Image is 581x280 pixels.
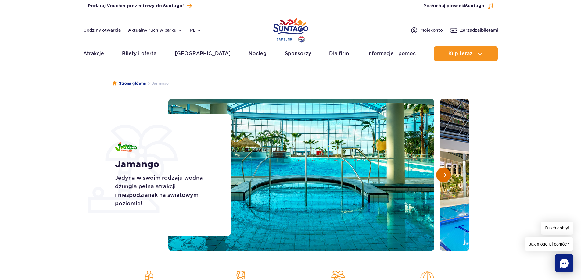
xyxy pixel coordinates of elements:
span: Zarządzaj biletami [460,27,498,33]
span: Suntago [465,4,484,8]
span: Moje konto [420,27,443,33]
div: Chat [555,254,573,272]
p: Jedyna w swoim rodzaju wodna dżungla pełna atrakcji i niespodzianek na światowym poziomie! [115,174,217,208]
span: Podaruj Voucher prezentowy do Suntago! [88,3,184,9]
a: Sponsorzy [285,46,311,61]
button: pl [190,27,202,33]
a: Zarządzajbiletami [450,27,498,34]
img: Jamango [115,142,137,152]
a: Park of Poland [273,15,308,43]
button: Kup teraz [434,46,498,61]
a: Godziny otwarcia [83,27,121,33]
span: Kup teraz [448,51,472,56]
a: [GEOGRAPHIC_DATA] [175,46,231,61]
a: Podaruj Voucher prezentowy do Suntago! [88,2,192,10]
button: Następny slajd [436,168,451,182]
span: Posłuchaj piosenki [423,3,484,9]
a: Strona główna [112,80,146,87]
a: Nocleg [249,46,267,61]
button: Aktualny ruch w parku [128,28,183,33]
a: Atrakcje [83,46,104,61]
li: Jamango [146,80,169,87]
h1: Jamango [115,159,217,170]
span: Jak mogę Ci pomóc? [525,237,573,251]
a: Dla firm [329,46,349,61]
span: Dzień dobry! [541,222,573,235]
button: Posłuchaj piosenkiSuntago [423,3,493,9]
a: Mojekonto [411,27,443,34]
a: Bilety i oferta [122,46,156,61]
a: Informacje i pomoc [367,46,416,61]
